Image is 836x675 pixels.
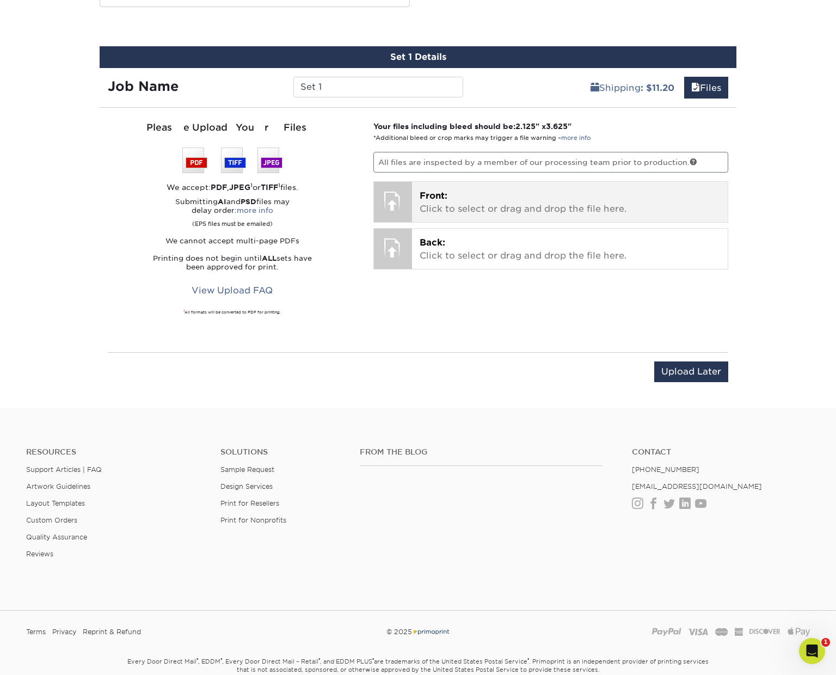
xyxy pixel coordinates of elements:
[561,134,591,142] a: more info
[262,254,276,262] strong: ALL
[108,198,357,228] p: Submitting and files may delay order:
[360,447,603,457] h4: From the Blog
[278,182,280,188] sup: 1
[641,83,674,93] b: : $11.20
[218,198,226,206] strong: AI
[420,236,721,262] p: Click to select or drag and drop the file here.
[108,237,357,246] p: We cannot accept multi-page PDFs
[293,77,463,97] input: Enter a job name
[373,152,729,173] p: All files are inspected by a member of our processing team prior to production.
[250,182,253,188] sup: 1
[412,628,450,636] img: Primoprint
[220,657,222,662] sup: ®
[515,122,536,131] span: 2.125
[632,482,762,490] a: [EMAIL_ADDRESS][DOMAIN_NAME]
[3,642,93,671] iframe: Google Customer Reviews
[654,361,728,382] input: Upload Later
[546,122,568,131] span: 3.625
[192,215,273,228] small: (EPS files must be emailed)
[285,624,551,640] div: © 2025
[26,499,85,507] a: Layout Templates
[229,183,250,192] strong: JPEG
[182,148,282,173] img: We accept: PSD, TIFF, or JPEG (JPG)
[318,657,320,662] sup: ®
[26,550,53,558] a: Reviews
[591,83,599,93] span: shipping
[26,482,90,490] a: Artwork Guidelines
[372,657,374,662] sup: ®
[632,465,699,474] a: [PHONE_NUMBER]
[108,254,357,272] p: Printing does not begin until sets have been approved for print.
[799,638,825,664] iframe: Intercom live chat
[583,77,681,99] a: Shipping: $11.20
[632,447,810,457] a: Contact
[108,78,179,94] strong: Job Name
[220,465,274,474] a: Sample Request
[420,237,445,248] span: Back:
[420,191,447,201] span: Front:
[26,447,204,457] h4: Resources
[691,83,700,93] span: files
[220,447,343,457] h4: Solutions
[527,657,529,662] sup: ®
[183,309,185,312] sup: 1
[26,516,77,524] a: Custom Orders
[821,638,830,647] span: 1
[220,482,273,490] a: Design Services
[241,198,256,206] strong: PSD
[108,121,357,135] div: Please Upload Your Files
[420,189,721,216] p: Click to select or drag and drop the file here.
[373,122,571,131] strong: Your files including bleed should be: " x "
[211,183,227,192] strong: PDF
[196,657,198,662] sup: ®
[108,310,357,315] div: All formats will be converted to PDF for printing.
[26,465,102,474] a: Support Articles | FAQ
[220,516,286,524] a: Print for Nonprofits
[185,280,280,301] a: View Upload FAQ
[83,624,141,640] a: Reprint & Refund
[52,624,76,640] a: Privacy
[684,77,728,99] a: Files
[100,46,736,68] div: Set 1 Details
[26,533,87,541] a: Quality Assurance
[108,182,357,193] div: We accept: , or files.
[373,134,591,142] small: *Additional bleed or crop marks may trigger a file warning –
[237,206,273,214] a: more info
[220,499,279,507] a: Print for Resellers
[26,624,46,640] a: Terms
[261,183,278,192] strong: TIFF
